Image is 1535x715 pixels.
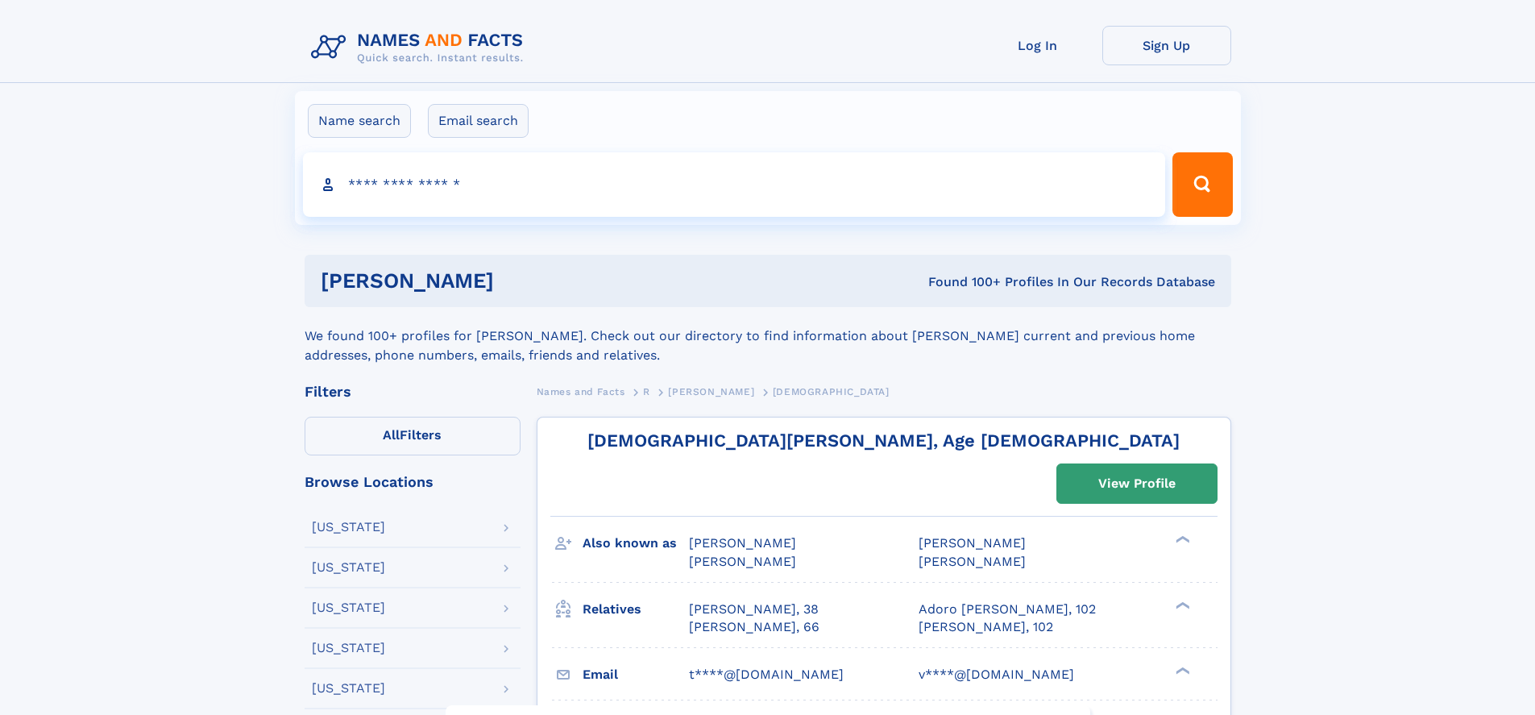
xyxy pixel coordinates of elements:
[587,430,1180,451] a: [DEMOGRAPHIC_DATA][PERSON_NAME], Age [DEMOGRAPHIC_DATA]
[428,104,529,138] label: Email search
[305,417,521,455] label: Filters
[312,521,385,534] div: [US_STATE]
[312,682,385,695] div: [US_STATE]
[643,381,650,401] a: R
[305,307,1231,365] div: We found 100+ profiles for [PERSON_NAME]. Check out our directory to find information about [PERS...
[919,554,1026,569] span: [PERSON_NAME]
[1098,465,1176,502] div: View Profile
[303,152,1166,217] input: search input
[668,381,754,401] a: [PERSON_NAME]
[773,386,890,397] span: [DEMOGRAPHIC_DATA]
[919,535,1026,551] span: [PERSON_NAME]
[689,618,819,636] a: [PERSON_NAME], 66
[312,642,385,655] div: [US_STATE]
[1172,534,1191,545] div: ❯
[537,381,625,401] a: Names and Facts
[973,26,1102,65] a: Log In
[583,596,689,623] h3: Relatives
[312,601,385,614] div: [US_STATE]
[583,661,689,688] h3: Email
[583,530,689,557] h3: Also known as
[668,386,754,397] span: [PERSON_NAME]
[919,618,1053,636] a: [PERSON_NAME], 102
[308,104,411,138] label: Name search
[1172,665,1191,676] div: ❯
[689,554,796,569] span: [PERSON_NAME]
[1172,600,1191,610] div: ❯
[1172,152,1232,217] button: Search Button
[383,427,400,443] span: All
[919,601,1096,618] a: Adoro [PERSON_NAME], 102
[711,273,1215,291] div: Found 100+ Profiles In Our Records Database
[1057,464,1217,503] a: View Profile
[305,26,537,69] img: Logo Names and Facts
[643,386,650,397] span: R
[689,535,796,551] span: [PERSON_NAME]
[1102,26,1231,65] a: Sign Up
[312,561,385,574] div: [US_STATE]
[305,475,521,489] div: Browse Locations
[321,271,711,291] h1: [PERSON_NAME]
[689,601,819,618] a: [PERSON_NAME], 38
[305,385,521,399] div: Filters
